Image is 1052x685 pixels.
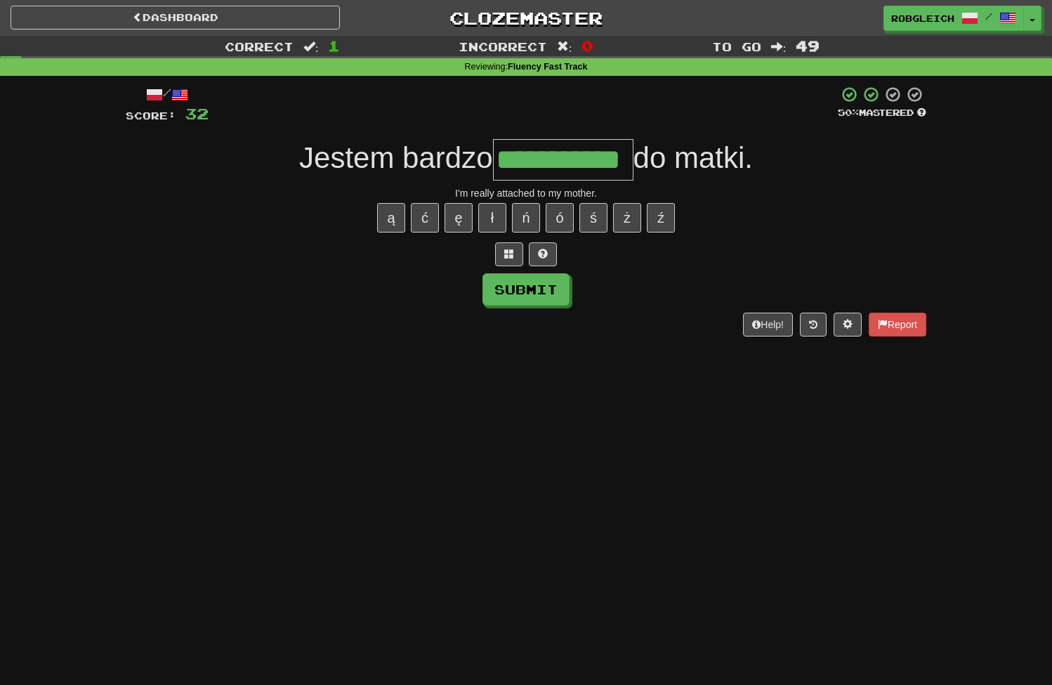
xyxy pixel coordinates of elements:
button: Single letter hint - you only get 1 per sentence and score half the points! alt+h [529,242,557,266]
span: 49 [796,37,820,54]
button: Report [869,313,926,337]
a: RobGleich / [883,6,1024,31]
button: Switch sentence to multiple choice alt+p [495,242,523,266]
span: Score: [126,110,176,122]
span: Jestem bardzo [299,141,492,174]
button: ą [377,203,405,233]
a: Clozemaster [361,6,690,30]
span: do matki. [633,141,753,174]
button: ó [546,203,574,233]
button: ć [411,203,439,233]
button: ę [445,203,473,233]
span: 1 [328,37,340,54]
span: Correct [225,39,294,53]
button: ł [478,203,506,233]
a: Dashboard [11,6,340,30]
span: Incorrect [459,39,547,53]
span: : [303,41,319,53]
span: / [985,11,992,21]
button: Submit [482,273,570,306]
span: To go [712,39,761,53]
span: : [771,41,787,53]
span: 50 % [838,107,859,118]
button: ż [613,203,641,233]
span: RobGleich [891,12,954,25]
div: Mastered [838,107,926,119]
span: : [557,41,572,53]
span: 32 [185,105,209,122]
div: / [126,86,209,103]
button: ś [579,203,607,233]
button: ź [647,203,675,233]
strong: Fluency Fast Track [508,62,587,72]
div: I'm really attached to my mother. [126,186,926,200]
span: 0 [581,37,593,54]
button: Round history (alt+y) [800,313,827,337]
button: ń [512,203,540,233]
button: Help! [743,313,793,337]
